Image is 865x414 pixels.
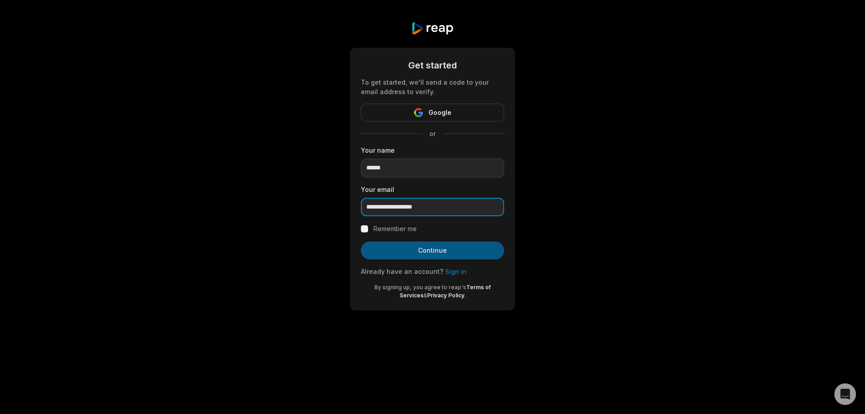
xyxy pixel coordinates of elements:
[361,185,504,194] label: Your email
[428,107,451,118] span: Google
[374,284,466,291] span: By signing up, you agree to reap's
[361,77,504,96] div: To get started, we'll send a code to your email address to verify.
[427,292,464,299] a: Privacy Policy
[445,268,467,275] a: Sign in
[361,104,504,122] button: Google
[373,223,417,234] label: Remember me
[361,146,504,155] label: Your name
[361,59,504,72] div: Get started
[834,383,856,405] div: Open Intercom Messenger
[423,292,427,299] span: &
[464,292,466,299] span: .
[411,22,454,35] img: reap
[361,241,504,259] button: Continue
[361,268,443,275] span: Already have an account?
[422,129,443,138] span: or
